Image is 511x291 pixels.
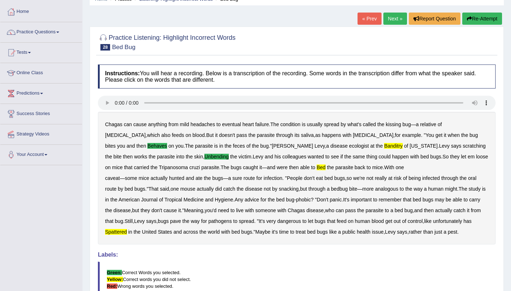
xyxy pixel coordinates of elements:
b: on [185,132,191,138]
b: what's [347,121,361,127]
b: parasite [157,154,175,159]
b: with [410,154,419,159]
b: back [355,164,365,170]
b: snacking [279,186,298,192]
b: disease [330,143,347,149]
b: don't [304,175,314,181]
b: unbending [204,154,229,159]
b: for [395,132,401,138]
b: be [446,197,451,202]
b: infected [422,175,440,181]
b: the [327,164,334,170]
b: Levy [134,218,145,224]
b: when [448,132,460,138]
b: it [178,207,181,213]
b: catch [223,186,235,192]
b: to [217,121,221,127]
b: scratching [463,143,486,149]
b: saliva [301,132,314,138]
b: disease [306,207,323,213]
b: analogous [375,186,398,192]
a: Strategy Videos [0,124,82,142]
b: kissing [386,121,401,127]
b: route [105,186,117,192]
b: caught [243,164,258,170]
b: the [249,132,255,138]
b: Tripanosoma [159,164,188,170]
b: pass [236,132,247,138]
b: The [270,121,279,127]
b: the [461,132,468,138]
b: Levy [314,143,325,149]
b: the [376,143,383,149]
b: a [326,143,329,149]
b: the [110,197,117,202]
b: to [231,207,235,213]
b: can [336,207,344,213]
b: mild [180,121,189,127]
b: the [183,218,189,224]
b: bugs [212,175,223,181]
b: Chagas [105,121,122,127]
b: did [215,186,222,192]
b: thing [366,154,377,159]
b: Tropical [165,197,182,202]
b: bed [394,207,403,213]
b: Chagas [288,207,305,213]
b: cruzi [189,164,200,170]
b: It's [259,218,265,224]
b: relative [420,121,436,127]
b: sure [232,175,242,181]
b: the [204,175,211,181]
b: skin [194,154,203,159]
b: the [148,154,155,159]
h4: You will hear a recording. Below is a transcription of the recording. Some words in the transcrip... [98,65,496,89]
b: for [256,175,262,181]
b: works [134,154,147,159]
b: mice [138,175,149,181]
b: condition [280,121,301,127]
b: Any [235,197,243,202]
b: advice [245,197,259,202]
b: failure [255,121,269,127]
b: the [344,154,351,159]
b: blood [193,132,205,138]
b: they [141,207,150,213]
a: Your Account [0,145,82,163]
b: loose [476,154,488,159]
a: Predictions [0,84,82,101]
b: infection [264,175,282,181]
b: bugs [134,186,145,192]
b: it [467,207,469,213]
b: Medicine [184,197,204,202]
b: the [405,186,412,192]
b: is [302,121,306,127]
b: bug [404,207,413,213]
b: study [469,186,481,192]
b: need [218,207,229,213]
b: oral [468,175,476,181]
b: bite [349,186,358,192]
b: Still [125,218,133,224]
b: as [315,132,321,138]
b: the [237,186,243,192]
b: anything [148,121,167,127]
small: Bed Bug [112,44,135,51]
b: let [461,154,466,159]
b: pathogens [208,218,232,224]
b: that [105,218,113,224]
b: parasite [335,164,353,170]
a: Tests [0,43,82,61]
b: at [370,143,375,149]
b: The [221,164,229,170]
b: then [123,154,133,159]
h2: Practice Listening: Highlight Incorrect Words [98,33,236,51]
b: for [261,197,266,202]
b: route [243,175,255,181]
b: pass [345,207,356,213]
b: You [426,132,434,138]
b: But [206,132,214,138]
b: [US_STATE] [410,143,437,149]
b: the [105,154,112,159]
b: live [236,207,243,213]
